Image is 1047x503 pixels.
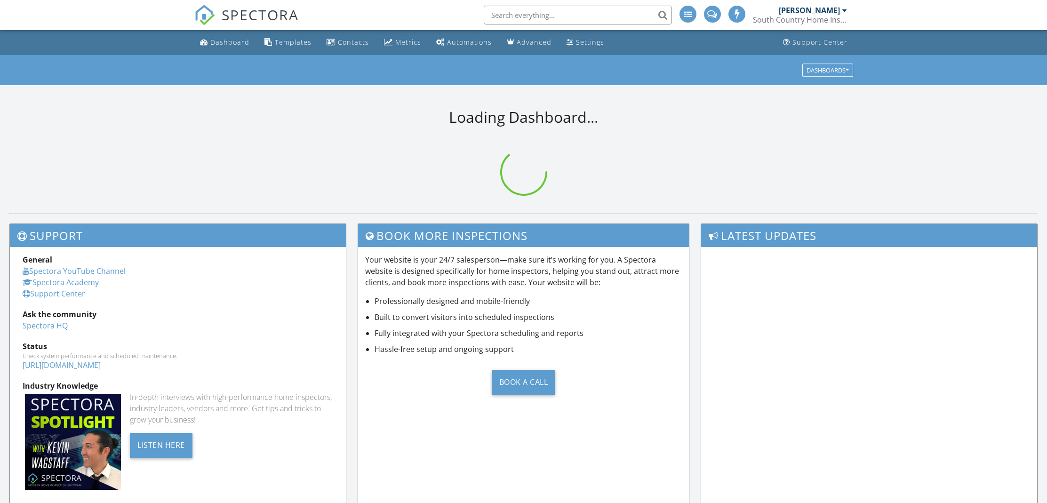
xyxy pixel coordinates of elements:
[375,343,681,355] li: Hassle-free setup and ongoing support
[365,362,681,402] a: Book a Call
[23,360,101,370] a: [URL][DOMAIN_NAME]
[701,224,1037,247] h3: Latest Updates
[576,38,604,47] div: Settings
[358,224,688,247] h3: Book More Inspections
[23,255,52,265] strong: General
[563,34,608,51] a: Settings
[779,34,851,51] a: Support Center
[792,38,847,47] div: Support Center
[779,6,840,15] div: [PERSON_NAME]
[375,295,681,307] li: Professionally designed and mobile-friendly
[380,34,425,51] a: Metrics
[338,38,369,47] div: Contacts
[275,38,312,47] div: Templates
[23,266,126,276] a: Spectora YouTube Channel
[23,277,99,287] a: Spectora Academy
[23,309,333,320] div: Ask the community
[196,34,253,51] a: Dashboard
[222,5,299,24] span: SPECTORA
[261,34,315,51] a: Templates
[447,38,492,47] div: Automations
[25,394,121,490] img: Spectoraspolightmain
[375,311,681,323] li: Built to convert visitors into scheduled inspections
[503,34,555,51] a: Advanced
[395,38,421,47] div: Metrics
[23,341,333,352] div: Status
[23,352,333,359] div: Check system performance and scheduled maintenance.
[807,67,849,73] div: Dashboards
[802,64,853,77] button: Dashboards
[492,370,556,395] div: Book a Call
[375,327,681,339] li: Fully integrated with your Spectora scheduling and reports
[10,224,346,247] h3: Support
[323,34,373,51] a: Contacts
[194,5,215,25] img: The Best Home Inspection Software - Spectora
[517,38,551,47] div: Advanced
[210,38,249,47] div: Dashboard
[194,13,299,32] a: SPECTORA
[130,439,192,450] a: Listen Here
[130,391,333,425] div: In-depth interviews with high-performance home inspectors, industry leaders, vendors and more. Ge...
[484,6,672,24] input: Search everything...
[23,320,68,331] a: Spectora HQ
[365,254,681,288] p: Your website is your 24/7 salesperson—make sure it’s working for you. A Spectora website is desig...
[753,15,847,24] div: South Country Home Inspections, Inc.
[130,433,192,458] div: Listen Here
[432,34,496,51] a: Automations (Advanced)
[23,380,333,391] div: Industry Knowledge
[23,288,85,299] a: Support Center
